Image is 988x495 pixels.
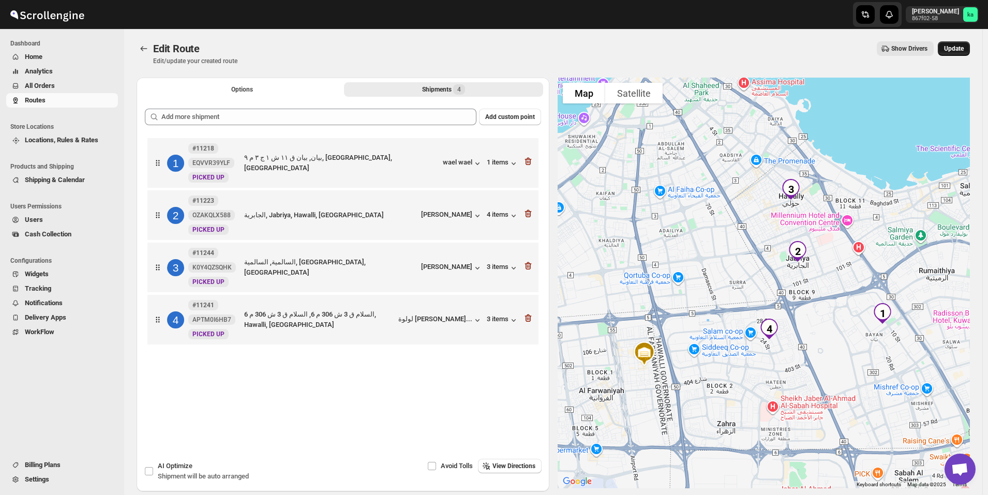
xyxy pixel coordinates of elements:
a: Terms (opens in new tab) [952,482,967,487]
div: 2#11223OZAKQLX588NewPICKED UPالجابرية, Jabriya, Hawalli, [GEOGRAPHIC_DATA][PERSON_NAME]4 items [147,190,538,240]
button: Show Drivers [877,41,934,56]
span: Add custom point [485,113,535,121]
button: 1 items [487,158,519,169]
button: WorkFlow [6,325,118,339]
div: 4 [167,311,184,328]
button: wael wael [443,158,483,169]
button: All Orders [6,79,118,93]
span: K0Y4QZSQHK [192,263,232,272]
span: View Directions [492,462,535,470]
span: Products and Shipping [10,162,119,171]
button: Show street map [563,83,605,103]
div: Shipments [422,84,465,95]
b: #11218 [192,145,214,152]
img: Google [560,475,594,488]
span: Store Locations [10,123,119,131]
span: PICKED UP [192,331,224,338]
b: #11241 [192,302,214,309]
span: Configurations [10,257,119,265]
button: 3 items [487,263,519,273]
button: 4 items [487,211,519,221]
span: Billing Plans [25,461,61,469]
button: لولوة [PERSON_NAME]... [398,315,483,325]
span: AI Optimize [158,462,192,470]
button: Home [6,50,118,64]
span: Cash Collection [25,230,71,238]
button: View Directions [478,459,542,473]
span: Options [231,85,253,94]
span: Locations, Rules & Rates [25,136,98,144]
b: #11244 [192,249,214,257]
span: OZAKQLX588 [192,211,231,219]
span: PICKED UP [192,226,224,233]
button: Users [6,213,118,227]
span: PICKED UP [192,174,224,181]
div: 1 [868,299,897,328]
button: Delivery Apps [6,310,118,325]
div: 3 [167,259,184,276]
button: Widgets [6,267,118,281]
span: Widgets [25,270,49,278]
p: Edit/update your created route [153,57,237,65]
button: User menu [906,6,979,23]
p: [PERSON_NAME] [912,7,959,16]
a: Open this area in Google Maps (opens a new window) [560,475,594,488]
p: 867f02-58 [912,16,959,22]
span: Tracking [25,284,51,292]
button: Analytics [6,64,118,79]
button: 3 items [487,315,519,325]
div: السالمية, السالمية, [GEOGRAPHIC_DATA], [GEOGRAPHIC_DATA] [244,257,417,278]
button: Selected Shipments [344,82,543,97]
span: Settings [25,475,49,483]
div: الجابرية, Jabriya, Hawalli, [GEOGRAPHIC_DATA] [244,210,417,220]
span: Routes [25,96,46,104]
span: EQVVR39YLF [192,159,230,167]
div: 4 [755,314,784,343]
div: 1#11218EQVVR39YLFNewPICKED UPبيان, بيان ق ١١ ش ١ ج ٣ م ٩, [GEOGRAPHIC_DATA], [GEOGRAPHIC_DATA]wae... [147,138,538,188]
b: #11223 [192,197,214,204]
div: 2 [167,207,184,224]
button: Routes [137,41,151,56]
span: Home [25,53,42,61]
div: 1 [167,155,184,172]
button: All Route Options [143,82,342,97]
button: Locations, Rules & Rates [6,133,118,147]
div: 3 [776,175,805,204]
button: Add custom point [479,109,541,125]
button: [PERSON_NAME] [421,263,483,273]
button: Shipping & Calendar [6,173,118,187]
span: Shipment will be auto arranged [158,472,249,480]
div: 3#11244K0Y4QZSQHKNewPICKED UPالسالمية, السالمية, [GEOGRAPHIC_DATA], [GEOGRAPHIC_DATA][PERSON_NAME... [147,243,538,292]
span: Update [944,44,964,53]
button: Routes [6,93,118,108]
span: Users [25,216,43,223]
button: [PERSON_NAME] [421,211,483,221]
div: 2 [783,237,812,266]
span: khaled alrashidi [963,7,978,22]
div: 4#11241APTM0I6HB7NewPICKED UPالسلام ق 3 ش 306 م 6, السلام ق 3 ش 306 م 6, Hawalli, [GEOGRAPHIC_DAT... [147,295,538,344]
span: All Orders [25,82,55,89]
span: Notifications [25,299,63,307]
div: Open chat [945,454,976,485]
button: Tracking [6,281,118,296]
span: Delivery Apps [25,313,66,321]
span: PICKED UP [192,278,224,286]
span: Users Permissions [10,202,119,211]
button: Notifications [6,296,118,310]
img: ScrollEngine [8,2,86,27]
span: Analytics [25,67,53,75]
button: Update [938,41,970,56]
button: Cash Collection [6,227,118,242]
div: لولوة [PERSON_NAME]... [398,315,472,323]
button: Show satellite imagery [605,83,663,103]
button: Settings [6,472,118,487]
span: Shipping & Calendar [25,176,85,184]
div: السلام ق 3 ش 306 م 6, السلام ق 3 ش 306 م 6, Hawalli, [GEOGRAPHIC_DATA] [244,309,394,330]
